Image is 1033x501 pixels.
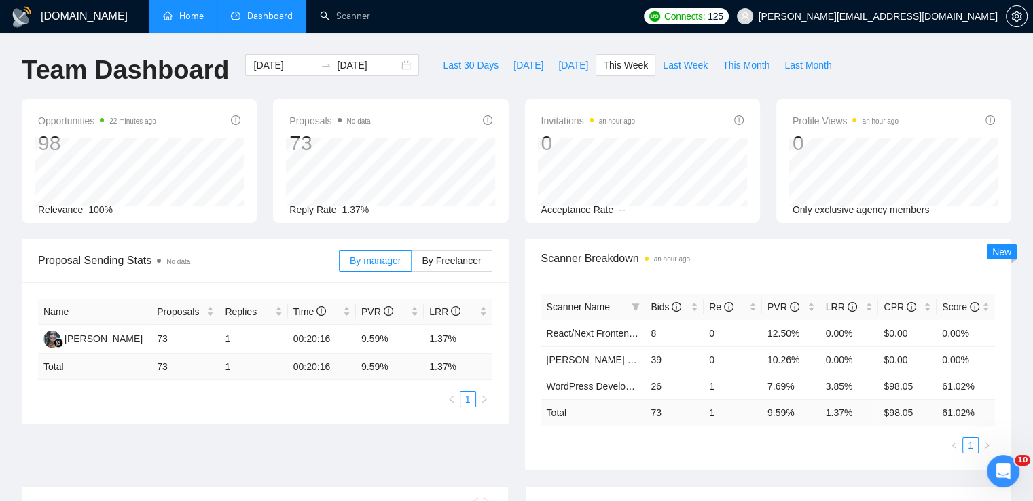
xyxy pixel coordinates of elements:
span: Proposal Sending Stats [38,252,339,269]
span: Proposals [157,304,204,319]
td: 73 [151,354,219,380]
td: 1.37 % [820,399,879,426]
span: info-circle [907,302,916,312]
span: Bids [651,301,681,312]
span: Proposals [289,113,370,129]
td: 12.50% [762,320,820,346]
span: Scanner Name [547,301,610,312]
span: right [480,395,488,403]
span: right [983,441,991,449]
td: 7.69% [762,373,820,399]
span: info-circle [672,302,681,312]
td: 1 [219,325,287,354]
button: left [946,437,962,453]
span: info-circle [384,306,393,316]
span: Time [293,306,326,317]
span: Profile Views [793,113,899,129]
td: $0.00 [878,320,937,346]
span: info-circle [985,115,995,125]
button: This Week [596,54,655,76]
li: Next Page [979,437,995,453]
span: By manager [350,255,401,266]
td: Total [38,354,151,380]
button: setting [1006,5,1028,27]
span: 125 [708,9,723,24]
span: info-circle [848,302,857,312]
a: [PERSON_NAME] Development [547,354,684,365]
a: setting [1006,11,1028,22]
span: Acceptance Rate [541,204,614,215]
span: This Month [723,58,769,73]
span: left [448,395,456,403]
span: info-circle [790,302,799,312]
button: This Month [715,54,777,76]
span: Only exclusive agency members [793,204,930,215]
div: 0 [793,130,899,156]
td: 9.59 % [356,354,424,380]
input: Start date [253,58,315,73]
li: Previous Page [443,391,460,407]
button: Last Week [655,54,715,76]
td: 3.85% [820,373,879,399]
button: right [979,437,995,453]
th: Replies [219,299,287,325]
td: 00:20:16 [288,325,356,354]
li: 1 [460,391,476,407]
img: gigradar-bm.png [54,338,63,348]
span: to [321,60,331,71]
span: [DATE] [558,58,588,73]
span: CPR [884,301,916,312]
span: filter [632,303,640,311]
td: Total [541,399,646,426]
td: 1.37% [424,325,492,354]
li: 1 [962,437,979,453]
span: LRR [429,306,460,317]
span: Relevance [38,204,83,215]
span: Reply Rate [289,204,336,215]
span: LRR [826,301,857,312]
input: End date [337,58,399,73]
td: 9.59% [356,325,424,354]
span: filter [629,297,642,317]
div: 73 [289,130,370,156]
button: [DATE] [506,54,551,76]
a: 1 [460,392,475,407]
td: 9.59 % [762,399,820,426]
span: 100% [88,204,113,215]
li: Previous Page [946,437,962,453]
td: 1 [219,354,287,380]
span: No data [347,117,371,125]
a: 1 [963,438,978,453]
span: swap-right [321,60,331,71]
td: 1 [704,399,762,426]
span: 1.37% [342,204,369,215]
time: an hour ago [654,255,690,263]
button: Last Month [777,54,839,76]
td: 1 [704,373,762,399]
div: [PERSON_NAME] [65,331,143,346]
span: setting [1007,11,1027,22]
span: No data [166,258,190,265]
td: $98.05 [878,373,937,399]
span: info-circle [970,302,979,312]
span: PVR [361,306,393,317]
span: Replies [225,304,272,319]
span: 10 [1015,455,1030,466]
span: -- [619,204,625,215]
button: right [476,391,492,407]
span: left [950,441,958,449]
iframe: Intercom live chat [987,455,1019,487]
span: Invitations [541,113,635,129]
td: 61.02% [937,373,995,399]
span: This Week [603,58,648,73]
span: Last 30 Days [443,58,499,73]
div: 0 [541,130,635,156]
time: 22 minutes ago [109,117,156,125]
img: RS [43,331,60,348]
span: info-circle [734,115,744,125]
span: Score [942,301,979,312]
span: New [992,246,1011,257]
th: Name [38,299,151,325]
td: $ 98.05 [878,399,937,426]
td: $0.00 [878,346,937,373]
